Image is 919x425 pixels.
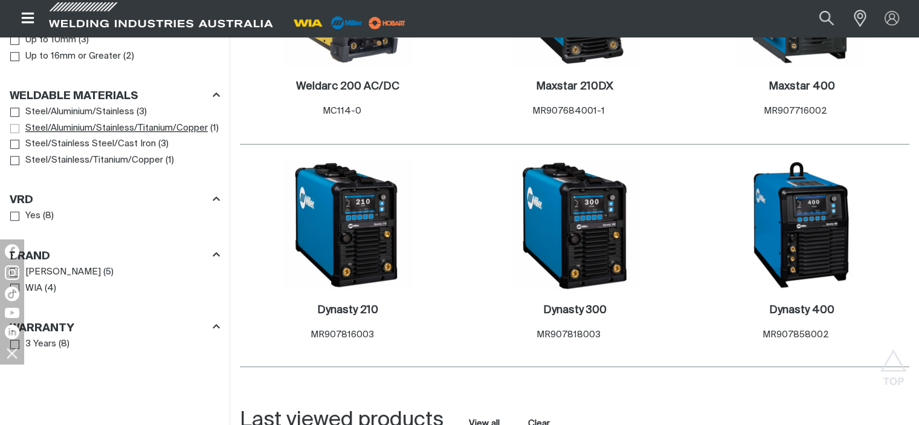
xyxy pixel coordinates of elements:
[317,305,378,316] h2: Dynasty 210
[10,16,219,65] ul: Max Material Thickness
[10,208,219,224] ul: VRD
[10,250,50,264] h3: Brand
[10,320,220,336] div: Warranty
[365,18,409,27] a: miller
[10,192,220,208] div: VRD
[10,89,138,103] h3: Weldable Materials
[25,209,40,223] span: Yes
[283,160,413,290] img: Dynasty 210
[323,106,361,115] span: MC114-0
[10,281,42,297] a: WIA
[25,33,76,47] span: Up to 10mm
[123,50,134,63] span: ( 2 )
[769,303,834,317] a: Dynasty 400
[5,244,19,259] img: Facebook
[79,33,89,47] span: ( 3 )
[25,337,56,351] span: 3 Years
[543,303,607,317] a: Dynasty 300
[137,105,147,119] span: ( 3 )
[210,122,219,135] span: ( 1 )
[5,287,19,301] img: TikTok
[25,265,101,279] span: [PERSON_NAME]
[25,154,163,167] span: Steel/Stainless/Titanium/Copper
[737,160,866,290] img: Dynasty 400
[806,5,847,32] button: Search products
[311,330,374,339] span: MR907816003
[10,120,208,137] a: Steel/Aluminium/Stainless/Titanium/Copper
[10,152,163,169] a: Steel/Stainless/Titanium/Copper
[10,264,101,281] a: [PERSON_NAME]
[769,305,834,316] h2: Dynasty 400
[365,14,409,32] img: miller
[59,337,69,351] span: ( 8 )
[25,282,42,296] span: WIA
[43,209,54,223] span: ( 8 )
[10,336,219,352] ul: Warranty
[536,80,613,94] a: Maxstar 210DX
[543,305,607,316] h2: Dynasty 300
[10,336,56,352] a: 3 Years
[10,48,121,65] a: Up to 16mm or Greater
[768,80,834,94] a: Maxstar 400
[510,160,639,290] img: Dynasty 300
[296,80,399,94] a: Weldarc 200 AC/DC
[791,5,847,32] input: Product name or item number...
[763,330,829,339] span: MR907858002
[5,265,19,280] img: Instagram
[880,349,907,377] button: Scroll to top
[10,193,33,207] h3: VRD
[45,282,56,296] span: ( 4 )
[10,88,220,104] div: Weldable Materials
[10,247,220,264] div: Brand
[10,322,74,336] h3: Warranty
[5,308,19,318] img: YouTube
[764,106,827,115] span: MR907716002
[317,303,378,317] a: Dynasty 210
[5,325,19,339] img: LinkedIn
[537,330,601,339] span: MR907818003
[10,32,76,48] a: Up to 10mm
[10,264,219,296] ul: Brand
[25,50,121,63] span: Up to 16mm or Greater
[25,122,208,135] span: Steel/Aluminium/Stainless/Titanium/Copper
[296,81,399,92] h2: Weldarc 200 AC/DC
[158,137,169,151] span: ( 3 )
[768,81,834,92] h2: Maxstar 400
[25,105,134,119] span: Steel/Aluminium/Stainless
[10,104,134,120] a: Steel/Aluminium/Stainless
[536,81,613,92] h2: Maxstar 210DX
[10,136,156,152] a: Steel/Stainless Steel/Cast Iron
[10,104,219,168] ul: Weldable Materials
[10,208,40,224] a: Yes
[532,106,605,115] span: MR907684001-1
[25,137,156,151] span: Steel/Stainless Steel/Cast Iron
[166,154,174,167] span: ( 1 )
[103,265,114,279] span: ( 5 )
[2,343,22,363] img: hide socials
